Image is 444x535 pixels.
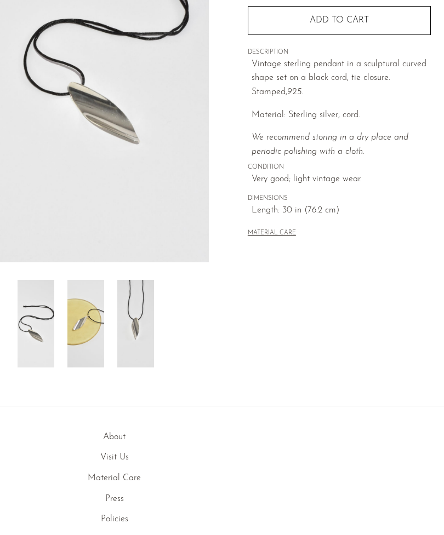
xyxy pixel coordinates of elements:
a: Policies [101,515,128,524]
i: We recommend storing in a dry place and periodic polishing with a cloth. [252,133,408,156]
a: Press [105,494,124,503]
a: About [103,433,126,441]
span: CONDITION [248,163,431,172]
p: Material: Sterling silver, cord. [252,108,431,123]
span: Length: 30 in (76.2 cm) [252,204,431,218]
button: MATERIAL CARE [248,229,296,238]
span: Very good; light vintage wear. [252,172,431,187]
img: Sculptural Pendant Necklace [18,280,54,367]
span: DIMENSIONS [248,194,431,204]
a: Material Care [88,474,141,482]
img: Sculptural Pendant Necklace [67,280,104,367]
p: Vintage sterling pendant in a sculptural curved shape set on a black cord, tie closure. Stamped, [252,57,431,100]
button: Add to cart [248,6,431,34]
img: Sculptural Pendant Necklace [117,280,154,367]
span: DESCRIPTION [248,48,431,57]
a: Visit Us [100,453,129,462]
em: 925. [287,88,303,96]
span: Add to cart [310,16,369,25]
